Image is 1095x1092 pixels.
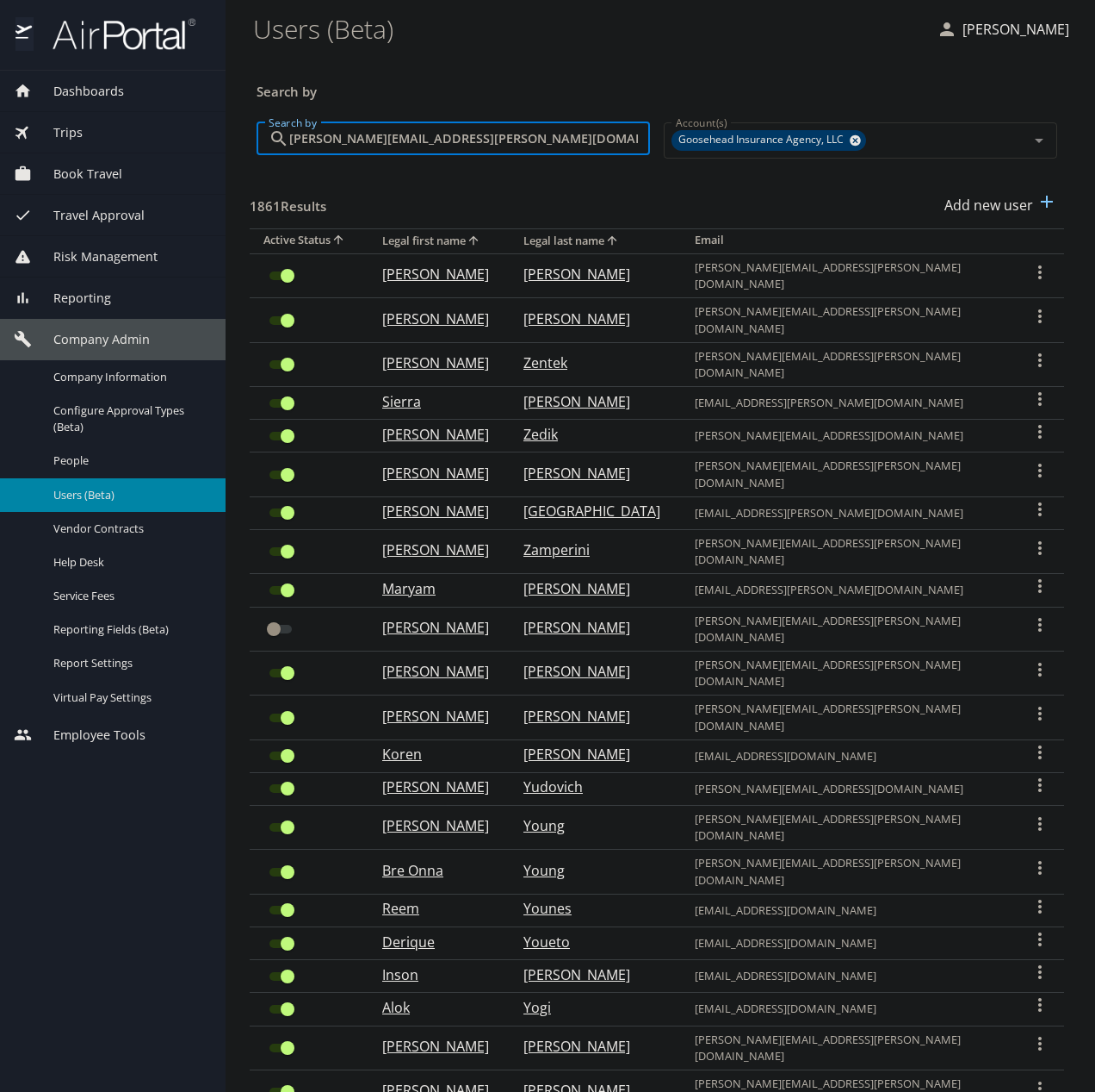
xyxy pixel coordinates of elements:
[523,309,660,329] p: [PERSON_NAME]
[681,993,1016,1026] td: [EMAIL_ADDRESS][DOMAIN_NAME]
[523,1036,660,1057] p: [PERSON_NAME]
[523,424,660,445] p: Zedik
[681,496,1016,529] td: [EMAIL_ADDRESS][PERSON_NAME][DOMAIN_NAME]
[382,617,489,638] p: [PERSON_NAME]
[681,387,1016,420] td: [EMAIL_ADDRESS][PERSON_NAME][DOMAIN_NAME]
[523,744,660,764] p: [PERSON_NAME]
[681,342,1016,386] td: [PERSON_NAME][EMAIL_ADDRESS][PERSON_NAME][DOMAIN_NAME]
[382,353,489,373] p: [PERSON_NAME]
[32,206,145,225] span: Travel Approval
[289,122,650,155] input: Search by name or email
[1027,128,1051,153] button: Open
[382,860,489,881] p: Bre Onna
[382,309,489,329] p: [PERSON_NAME]
[523,777,660,797] p: Yudovich
[32,123,83,142] span: Trips
[681,607,1016,651] td: [PERSON_NAME][EMAIL_ADDRESS][PERSON_NAME][DOMAIN_NAME]
[382,997,489,1018] p: Alok
[32,289,111,308] span: Reporting
[523,264,660,284] p: [PERSON_NAME]
[382,932,489,952] p: Derique
[382,1036,489,1057] p: [PERSON_NAME]
[523,617,660,638] p: [PERSON_NAME]
[257,72,1057,102] h3: Search by
[53,655,205,671] span: Report Settings
[681,420,1016,452] td: [PERSON_NAME][EMAIL_ADDRESS][DOMAIN_NAME]
[523,932,660,952] p: Youeto
[382,501,489,521] p: [PERSON_NAME]
[523,898,660,919] p: Younes
[681,651,1016,695] td: [PERSON_NAME][EMAIL_ADDRESS][PERSON_NAME][DOMAIN_NAME]
[523,706,660,727] p: [PERSON_NAME]
[681,806,1016,850] td: [PERSON_NAME][EMAIL_ADDRESS][PERSON_NAME][DOMAIN_NAME]
[32,247,158,266] span: Risk Management
[681,850,1016,894] td: [PERSON_NAME][EMAIL_ADDRESS][PERSON_NAME][DOMAIN_NAME]
[466,234,483,250] button: sort
[523,353,660,373] p: Zentek
[681,574,1016,607] td: [EMAIL_ADDRESS][PERSON_NAME][DOMAIN_NAME]
[382,744,489,764] p: Koren
[944,195,1033,215] p: Add new user
[681,1026,1016,1070] td: [PERSON_NAME][EMAIL_ADDRESS][PERSON_NAME][DOMAIN_NAME]
[382,964,489,985] p: Inson
[53,452,205,469] span: People
[331,233,348,249] button: sort
[523,391,660,412] p: [PERSON_NAME]
[382,391,489,412] p: Sierra
[382,540,489,560] p: [PERSON_NAME]
[681,452,1016,496] td: [PERSON_NAME][EMAIL_ADDRESS][PERSON_NAME][DOMAIN_NAME]
[523,463,660,484] p: [PERSON_NAME]
[510,228,681,253] th: Legal last name
[53,402,205,435] span: Configure Approval Types (Beta)
[32,82,124,101] span: Dashboards
[382,898,489,919] p: Reem
[523,661,660,682] p: [PERSON_NAME]
[382,264,489,284] p: [PERSON_NAME]
[681,298,1016,342] td: [PERSON_NAME][EMAIL_ADDRESS][PERSON_NAME][DOMAIN_NAME]
[681,530,1016,574] td: [PERSON_NAME][EMAIL_ADDRESS][PERSON_NAME][DOMAIN_NAME]
[53,521,205,537] span: Vendor Contracts
[250,228,368,253] th: Active Status
[681,960,1016,993] td: [EMAIL_ADDRESS][DOMAIN_NAME]
[368,228,510,253] th: Legal first name
[523,578,660,599] p: [PERSON_NAME]
[32,165,122,184] span: Book Travel
[53,588,205,604] span: Service Fees
[253,2,923,55] h1: Users (Beta)
[671,130,866,151] div: Goosehead Insurance Agency, LLC
[53,369,205,385] span: Company Information
[250,186,326,216] h3: 1861 Results
[53,690,205,706] span: Virtual Pay Settings
[523,540,660,560] p: Zamperini
[930,14,1076,45] button: [PERSON_NAME]
[681,739,1016,772] td: [EMAIL_ADDRESS][DOMAIN_NAME]
[15,17,34,51] img: icon-airportal.png
[671,131,854,149] span: Goosehead Insurance Agency, LLC
[382,661,489,682] p: [PERSON_NAME]
[523,997,660,1018] p: Yogi
[523,964,660,985] p: [PERSON_NAME]
[523,860,660,881] p: Young
[34,17,195,51] img: airportal-logo.png
[32,330,150,349] span: Company Admin
[681,253,1016,297] td: [PERSON_NAME][EMAIL_ADDRESS][PERSON_NAME][DOMAIN_NAME]
[382,815,489,836] p: [PERSON_NAME]
[523,501,660,521] p: [GEOGRAPHIC_DATA]
[957,19,1069,40] p: [PERSON_NAME]
[382,463,489,484] p: [PERSON_NAME]
[32,726,145,745] span: Employee Tools
[681,228,1016,253] th: Email
[604,234,622,250] button: sort
[53,621,205,638] span: Reporting Fields (Beta)
[382,777,489,797] p: [PERSON_NAME]
[382,706,489,727] p: [PERSON_NAME]
[937,186,1064,224] button: Add new user
[681,927,1016,960] td: [EMAIL_ADDRESS][DOMAIN_NAME]
[382,424,489,445] p: [PERSON_NAME]
[681,696,1016,739] td: [PERSON_NAME][EMAIL_ADDRESS][PERSON_NAME][DOMAIN_NAME]
[523,815,660,836] p: Young
[53,554,205,571] span: Help Desk
[382,578,489,599] p: Maryam
[53,487,205,503] span: Users (Beta)
[681,894,1016,927] td: [EMAIL_ADDRESS][DOMAIN_NAME]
